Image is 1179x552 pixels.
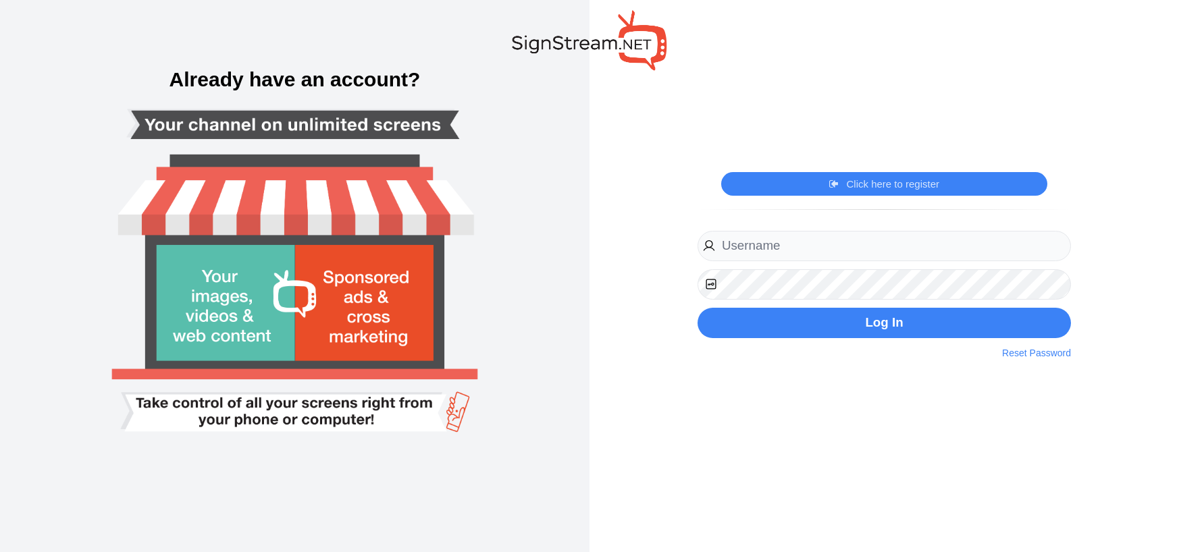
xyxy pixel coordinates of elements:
[70,26,519,526] img: Smart tv login
[698,308,1071,338] button: Log In
[512,10,667,70] img: SignStream.NET
[829,177,939,191] a: Click here to register
[1002,346,1071,360] a: Reset Password
[698,231,1071,261] input: Username
[14,70,576,90] h3: Already have an account?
